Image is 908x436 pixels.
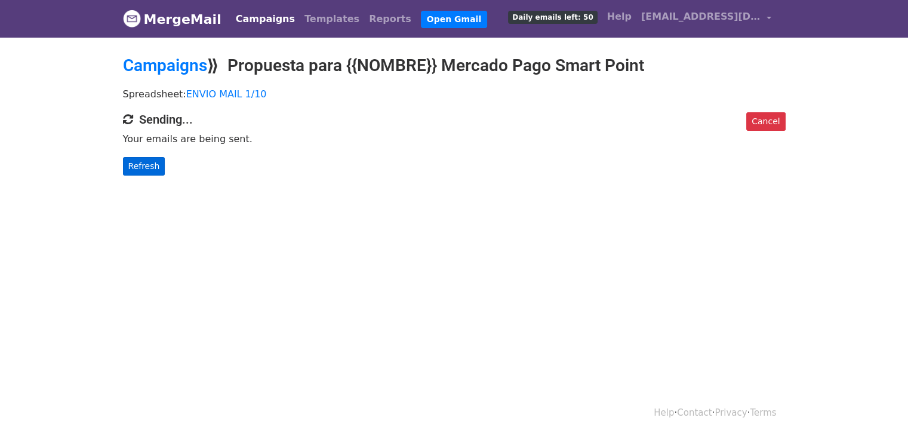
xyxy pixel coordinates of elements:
a: Help [602,5,636,29]
a: Terms [750,407,776,418]
a: Daily emails left: 50 [503,5,602,29]
a: [EMAIL_ADDRESS][DOMAIN_NAME] [636,5,776,33]
p: Spreadsheet: [123,88,786,100]
a: Cancel [746,112,785,131]
a: Open Gmail [421,11,487,28]
a: Reports [364,7,416,31]
h4: Sending... [123,112,786,127]
a: Contact [677,407,712,418]
a: MergeMail [123,7,221,32]
a: Campaigns [123,56,207,75]
a: Templates [300,7,364,31]
img: MergeMail logo [123,10,141,27]
span: Daily emails left: 50 [508,11,597,24]
a: Help [654,407,674,418]
div: Widget de chat [848,379,908,436]
span: [EMAIL_ADDRESS][DOMAIN_NAME] [641,10,761,24]
a: Campaigns [231,7,300,31]
a: Refresh [123,157,165,176]
p: Your emails are being sent. [123,133,786,145]
a: ENVIO MAIL 1/10 [186,88,267,100]
a: Privacy [715,407,747,418]
h2: ⟫ Propuesta para {{NOMBRE}} Mercado Pago Smart Point [123,56,786,76]
iframe: Chat Widget [848,379,908,436]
